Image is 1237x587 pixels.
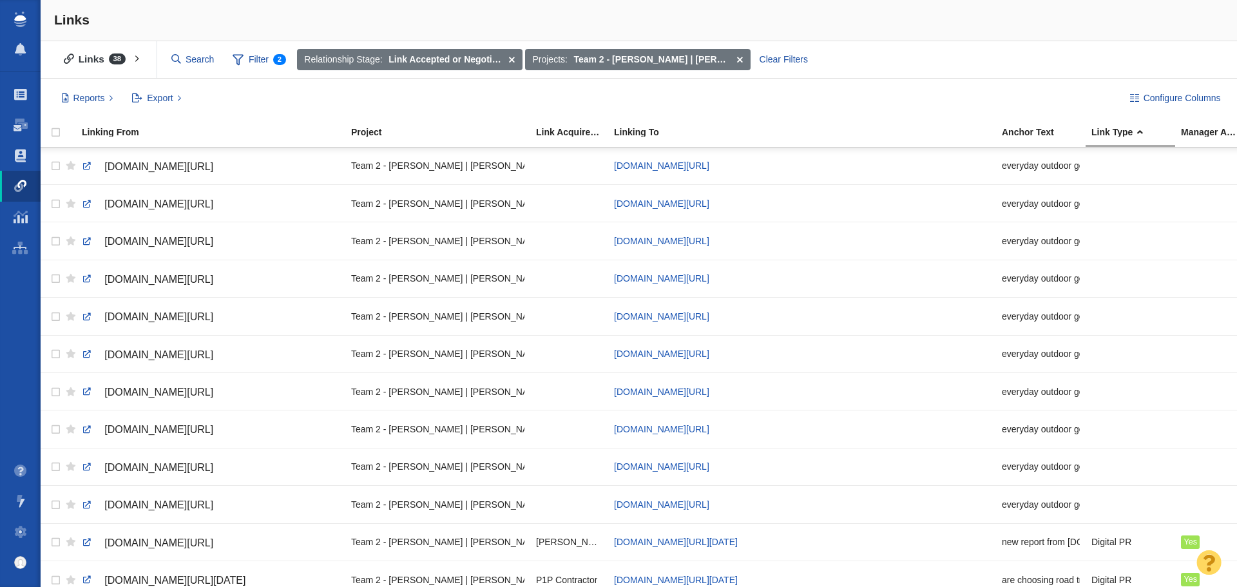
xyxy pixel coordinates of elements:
[1002,415,1080,443] div: everyday outdoor gear
[104,537,213,548] span: [DOMAIN_NAME][URL]
[82,231,340,253] a: [DOMAIN_NAME][URL]
[351,528,524,556] div: Team 2 - [PERSON_NAME] | [PERSON_NAME] | [PERSON_NAME]\Retrospec\Retrospec - Digital PR - [DATE] ...
[82,419,340,441] a: [DOMAIN_NAME][URL]
[104,387,213,398] span: [DOMAIN_NAME][URL]
[351,490,524,518] div: Team 2 - [PERSON_NAME] | [PERSON_NAME] | [PERSON_NAME]\Retrospec\Retrospec - Digital PR - [DATE] ...
[166,48,220,71] input: Search
[536,536,602,548] span: [PERSON_NAME]
[304,53,382,66] span: Relationship Stage:
[351,302,524,330] div: Team 2 - [PERSON_NAME] | [PERSON_NAME] | [PERSON_NAME]\Retrospec\Retrospec - Digital PR - [DATE] ...
[351,152,524,180] div: Team 2 - [PERSON_NAME] | [PERSON_NAME] | [PERSON_NAME]\Retrospec\Retrospec - Digital PR - [DATE] ...
[82,306,340,328] a: [DOMAIN_NAME][URL]
[614,349,709,359] a: [DOMAIN_NAME][URL]
[614,128,1001,139] a: Linking To
[614,236,709,246] span: [DOMAIN_NAME][URL]
[147,91,173,105] span: Export
[104,349,213,360] span: [DOMAIN_NAME][URL]
[614,198,709,209] a: [DOMAIN_NAME][URL]
[1091,536,1131,548] span: Digital PR
[54,12,90,27] span: Links
[614,461,709,472] a: [DOMAIN_NAME][URL]
[351,128,535,137] div: Project
[1002,128,1090,137] div: Anchor Text
[1002,152,1080,180] div: everyday outdoor gear
[614,499,709,510] a: [DOMAIN_NAME][URL]
[104,499,213,510] span: [DOMAIN_NAME][URL]
[54,88,120,110] button: Reports
[82,128,350,139] a: Linking From
[104,575,245,586] span: [DOMAIN_NAME][URL][DATE]
[614,311,709,322] a: [DOMAIN_NAME][URL]
[351,227,524,255] div: Team 2 - [PERSON_NAME] | [PERSON_NAME] | [PERSON_NAME]\Retrospec\Retrospec - Digital PR - [DATE] ...
[614,160,709,171] a: [DOMAIN_NAME][URL]
[82,532,340,554] a: [DOMAIN_NAME][URL]
[82,156,340,178] a: [DOMAIN_NAME][URL]
[1002,227,1080,255] div: everyday outdoor gear
[1144,91,1221,105] span: Configure Columns
[104,198,213,209] span: [DOMAIN_NAME][URL]
[82,193,340,215] a: [DOMAIN_NAME][URL]
[532,53,567,66] span: Projects:
[1002,302,1080,330] div: everyday outdoor gear
[530,523,608,561] td: Phoebe Green
[1086,523,1175,561] td: Digital PR
[82,269,340,291] a: [DOMAIN_NAME][URL]
[351,415,524,443] div: Team 2 - [PERSON_NAME] | [PERSON_NAME] | [PERSON_NAME]\Retrospec\Retrospec - Digital PR - [DATE] ...
[351,340,524,368] div: Team 2 - [PERSON_NAME] | [PERSON_NAME] | [PERSON_NAME]\Retrospec\Retrospec - Digital PR - [DATE] ...
[1091,574,1131,586] span: Digital PR
[104,311,213,322] span: [DOMAIN_NAME][URL]
[1002,265,1080,293] div: everyday outdoor gear
[614,387,709,397] a: [DOMAIN_NAME][URL]
[82,128,350,137] div: Linking From
[1002,378,1080,405] div: everyday outdoor gear
[351,189,524,217] div: Team 2 - [PERSON_NAME] | [PERSON_NAME] | [PERSON_NAME]\Retrospec\Retrospec - Digital PR - [DATE] ...
[1184,537,1197,546] span: Yes
[82,381,340,403] a: [DOMAIN_NAME][URL]
[225,48,293,72] span: Filter
[614,273,709,284] a: [DOMAIN_NAME][URL]
[752,49,815,71] div: Clear Filters
[614,537,738,547] a: [DOMAIN_NAME][URL][DATE]
[1002,490,1080,518] div: everyday outdoor gear
[1002,189,1080,217] div: everyday outdoor gear
[536,574,597,586] span: P1P Contractor
[82,494,340,516] a: [DOMAIN_NAME][URL]
[1002,340,1080,368] div: everyday outdoor gear
[614,575,738,585] a: [DOMAIN_NAME][URL][DATE]
[1002,128,1090,139] a: Anchor Text
[104,274,213,285] span: [DOMAIN_NAME][URL]
[1091,128,1180,139] a: Link Type
[104,161,213,172] span: [DOMAIN_NAME][URL]
[1184,575,1197,584] span: Yes
[388,53,503,66] strong: Link Accepted or Negotiating
[1002,453,1080,481] div: everyday outdoor gear
[104,462,213,473] span: [DOMAIN_NAME][URL]
[614,128,1001,137] div: Linking To
[82,344,340,366] a: [DOMAIN_NAME][URL]
[104,424,213,435] span: [DOMAIN_NAME][URL]
[14,556,27,569] img: default_avatar.png
[536,128,613,139] a: Link Acquired By
[1122,88,1228,110] button: Configure Columns
[14,12,26,27] img: buzzstream_logo_iconsimple.png
[573,53,731,66] strong: Team 2 - [PERSON_NAME] | [PERSON_NAME] | [PERSON_NAME]\Retrospec\Retrospec - Digital PR - [DATE] ...
[1002,528,1080,556] div: new report from [DOMAIN_NAME]
[104,236,213,247] span: [DOMAIN_NAME][URL]
[73,91,105,105] span: Reports
[351,265,524,293] div: Team 2 - [PERSON_NAME] | [PERSON_NAME] | [PERSON_NAME]\Retrospec\Retrospec - Digital PR - [DATE] ...
[614,424,709,434] a: [DOMAIN_NAME][URL]
[536,128,613,137] div: Link Acquired By
[351,453,524,481] div: Team 2 - [PERSON_NAME] | [PERSON_NAME] | [PERSON_NAME]\Retrospec\Retrospec - Digital PR - [DATE] ...
[82,457,340,479] a: [DOMAIN_NAME][URL]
